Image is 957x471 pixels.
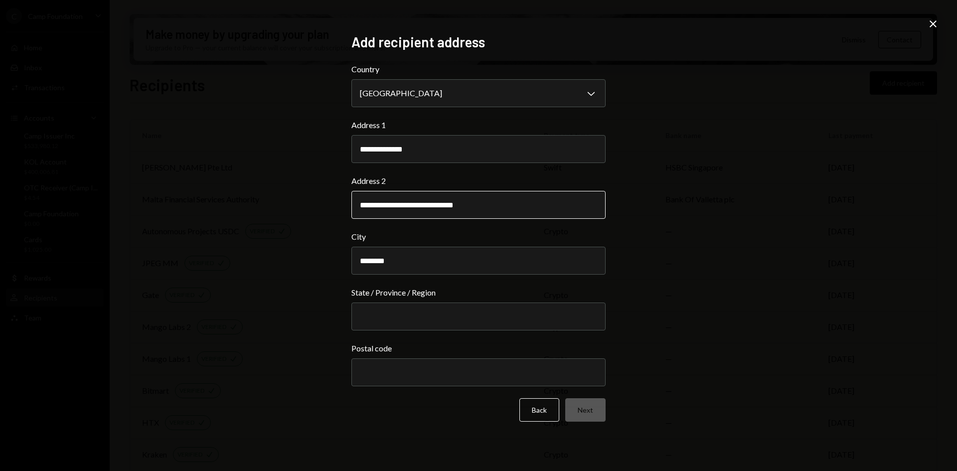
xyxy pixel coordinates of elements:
[351,287,606,299] label: State / Province / Region
[351,175,606,187] label: Address 2
[351,79,606,107] button: Country
[351,119,606,131] label: Address 1
[351,231,606,243] label: City
[351,63,606,75] label: Country
[351,32,606,52] h2: Add recipient address
[351,342,606,354] label: Postal code
[519,398,559,422] button: Back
